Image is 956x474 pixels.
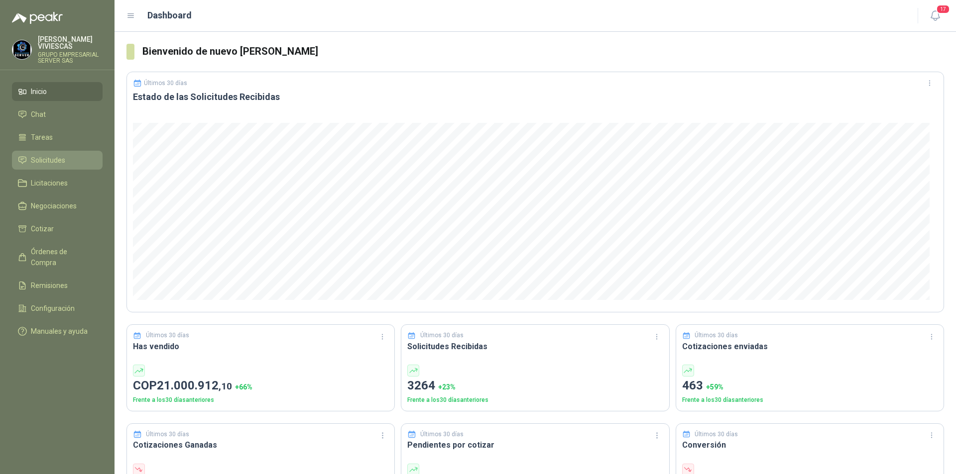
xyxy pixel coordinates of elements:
[12,276,103,295] a: Remisiones
[133,395,388,405] p: Frente a los 30 días anteriores
[12,322,103,341] a: Manuales y ayuda
[12,219,103,238] a: Cotizar
[12,105,103,124] a: Chat
[142,44,944,59] h3: Bienvenido de nuevo [PERSON_NAME]
[407,439,663,451] h3: Pendientes por cotizar
[706,383,723,391] span: + 59 %
[682,340,938,353] h3: Cotizaciones enviadas
[147,8,192,22] h1: Dashboard
[12,174,103,192] a: Licitaciones
[133,377,388,395] p: COP
[31,280,68,291] span: Remisiones
[38,36,103,50] p: [PERSON_NAME] VIVIESCAS
[157,379,232,392] span: 21.000.912
[31,326,88,337] span: Manuales y ayuda
[438,383,456,391] span: + 23 %
[12,196,103,215] a: Negociaciones
[12,242,103,272] a: Órdenes de Compra
[407,377,663,395] p: 3264
[31,303,75,314] span: Configuración
[133,340,388,353] h3: Has vendido
[31,109,46,120] span: Chat
[219,380,232,392] span: ,10
[407,395,663,405] p: Frente a los 30 días anteriores
[695,430,738,439] p: Últimos 30 días
[420,331,464,340] p: Últimos 30 días
[31,132,53,143] span: Tareas
[235,383,252,391] span: + 66 %
[12,82,103,101] a: Inicio
[31,223,54,234] span: Cotizar
[38,52,103,64] p: GRUPO EMPRESARIAL SERVER SAS
[926,7,944,25] button: 17
[682,395,938,405] p: Frente a los 30 días anteriores
[146,331,189,340] p: Últimos 30 días
[31,246,93,268] span: Órdenes de Compra
[31,155,65,166] span: Solicitudes
[682,439,938,451] h3: Conversión
[936,4,950,14] span: 17
[12,40,31,59] img: Company Logo
[133,439,388,451] h3: Cotizaciones Ganadas
[420,430,464,439] p: Últimos 30 días
[682,377,938,395] p: 463
[12,12,63,24] img: Logo peakr
[31,178,68,189] span: Licitaciones
[12,299,103,318] a: Configuración
[133,91,938,103] h3: Estado de las Solicitudes Recibidas
[31,86,47,97] span: Inicio
[144,80,187,87] p: Últimos 30 días
[12,128,103,147] a: Tareas
[146,430,189,439] p: Últimos 30 días
[407,340,663,353] h3: Solicitudes Recibidas
[12,151,103,170] a: Solicitudes
[695,331,738,340] p: Últimos 30 días
[31,200,77,211] span: Negociaciones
